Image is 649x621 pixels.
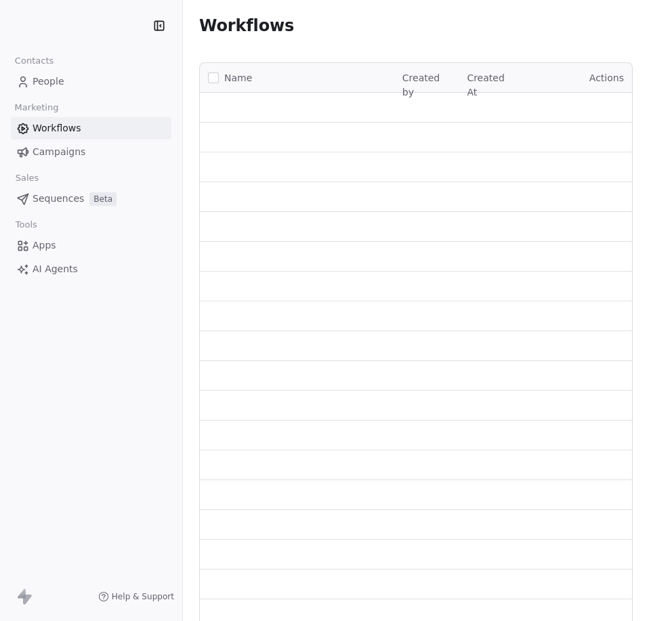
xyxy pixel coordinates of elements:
span: Sequences [33,192,84,206]
span: Workflows [199,16,294,35]
a: Campaigns [11,141,171,163]
a: Help & Support [98,591,174,602]
span: AI Agents [33,262,78,276]
span: Created by [402,72,440,98]
a: Workflows [11,117,171,140]
a: People [11,70,171,93]
span: Actions [589,72,624,83]
span: Apps [33,238,56,253]
a: SequencesBeta [11,188,171,210]
a: Apps [11,234,171,257]
a: AI Agents [11,258,171,280]
span: Workflows [33,121,81,135]
span: People [33,74,64,89]
span: Created At [467,72,504,98]
span: Sales [9,168,45,188]
span: Tools [9,215,43,235]
span: Campaigns [33,145,85,159]
span: Name [224,71,252,85]
span: Contacts [9,51,60,71]
span: Marketing [9,98,64,118]
span: Beta [89,192,117,206]
span: Help & Support [112,591,174,602]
